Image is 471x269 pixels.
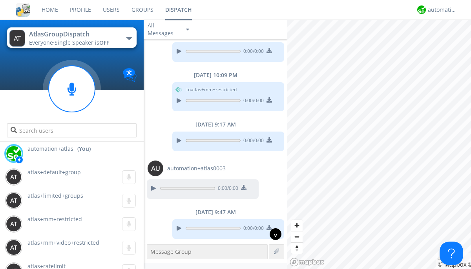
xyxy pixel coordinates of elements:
[144,121,287,128] div: [DATE] 9:17 AM
[16,3,30,17] img: cddb5a64eb264b2086981ab96f4c1ba7
[27,145,73,153] span: automation+atlas
[291,220,303,231] button: Zoom in
[267,97,272,103] img: download media button
[55,39,109,46] span: Single Speaker is
[148,161,163,176] img: 373638.png
[6,216,22,232] img: 373638.png
[27,239,99,246] span: atlas+mm+video+restricted
[438,261,466,268] a: Mapbox
[123,68,137,82] img: Translation enabled
[270,228,281,240] div: ^
[186,29,189,31] img: caret-down-sm.svg
[6,169,22,185] img: 373638.png
[267,48,272,53] img: download media button
[428,6,457,14] div: automation+atlas
[267,137,272,143] img: download media button
[186,86,237,93] span: to atlas+mm+restricted
[440,242,463,265] iframe: Toggle Customer Support
[99,39,109,46] span: OFF
[144,208,287,216] div: [DATE] 9:47 AM
[291,242,303,254] button: Reset bearing to north
[9,30,25,47] img: 373638.png
[417,5,426,14] img: d2d01cd9b4174d08988066c6d424eccd
[29,30,117,39] div: AtlasGroupDispatch
[27,192,83,199] span: atlas+limited+groups
[6,193,22,208] img: 373638.png
[27,215,82,223] span: atlas+mm+restricted
[27,168,81,176] span: atlas+default+group
[291,231,303,242] span: Zoom out
[7,123,136,137] input: Search users
[148,22,179,37] div: All Messages
[29,39,117,47] div: Everyone ·
[7,27,136,48] button: AtlasGroupDispatchEveryone·Single Speaker isOFF
[241,48,264,56] span: 0:00 / 0:00
[241,97,264,106] span: 0:00 / 0:00
[438,258,444,260] button: Toggle attribution
[291,231,303,242] button: Zoom out
[241,185,246,190] img: download media button
[215,185,238,193] span: 0:00 / 0:00
[167,164,226,172] span: automation+atlas0003
[6,146,22,161] img: d2d01cd9b4174d08988066c6d424eccd
[267,225,272,230] img: download media button
[77,145,91,153] div: (You)
[144,71,287,79] div: [DATE] 10:09 PM
[6,240,22,255] img: 373638.png
[241,225,264,233] span: 0:00 / 0:00
[241,137,264,146] span: 0:00 / 0:00
[290,258,324,267] a: Mapbox logo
